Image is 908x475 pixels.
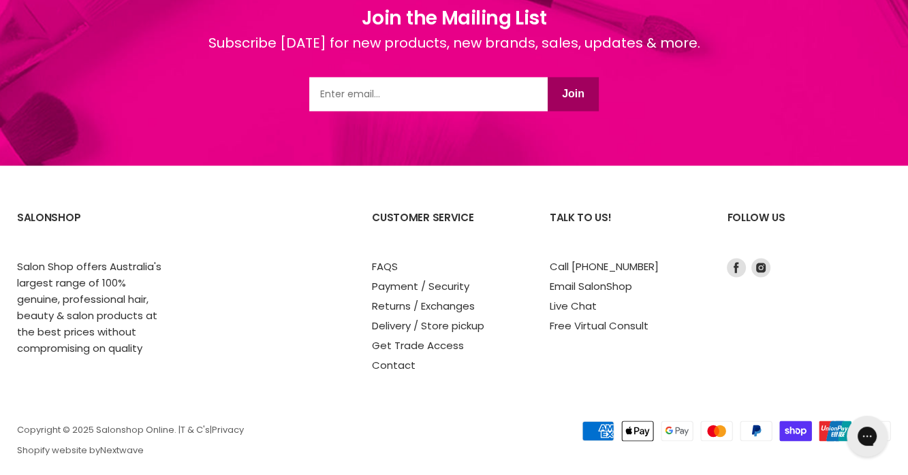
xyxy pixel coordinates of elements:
div: Subscribe [DATE] for new products, new brands, sales, updates & more. [208,33,700,77]
iframe: Gorgias live chat messenger [840,411,894,461]
h2: Customer Service [372,201,522,257]
a: Email SalonShop [550,278,632,293]
a: T & C's [181,423,210,436]
a: Returns / Exchanges [372,298,475,312]
h2: Follow us [727,201,891,257]
a: Delivery / Store pickup [372,318,484,332]
h2: SalonShop [17,201,168,257]
a: Contact [372,357,416,372]
input: Email [309,77,548,111]
a: Call [PHONE_NUMBER] [550,259,659,273]
a: Payment / Security [372,278,469,293]
button: Join [548,77,599,111]
p: Salon Shop offers Australia's largest range of 100% genuine, professional hair, beauty & salon pr... [17,258,168,356]
a: Free Virtual Consult [550,318,648,332]
h2: Talk to us! [550,201,700,257]
h1: Join the Mailing List [208,4,700,33]
a: FAQS [372,259,398,273]
a: Live Chat [550,298,597,312]
a: Privacy [212,423,244,436]
p: Copyright © 2025 Salonshop Online. | | Shopify website by [17,425,533,455]
a: Get Trade Access [372,338,464,352]
a: Nextwave [100,443,144,456]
